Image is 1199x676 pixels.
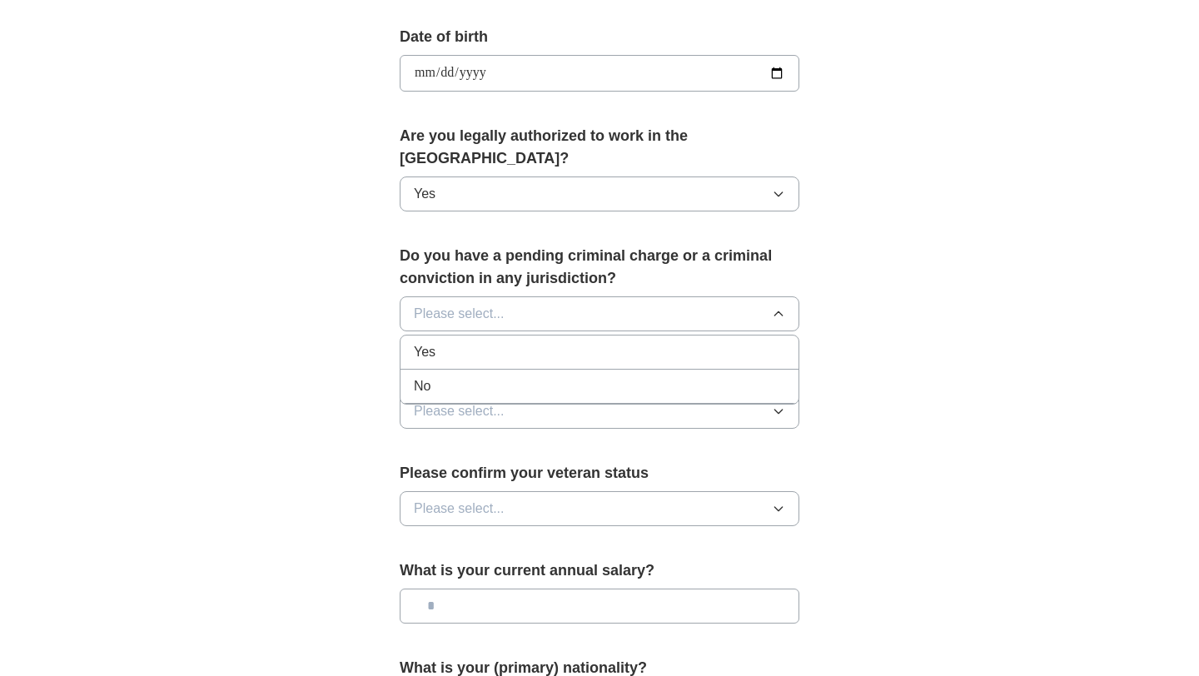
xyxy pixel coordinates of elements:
span: Please select... [414,304,505,324]
button: Please select... [400,394,799,429]
label: Do you have a pending criminal charge or a criminal conviction in any jurisdiction? [400,245,799,290]
label: What is your current annual salary? [400,559,799,582]
button: Please select... [400,491,799,526]
button: Yes [400,176,799,211]
label: Date of birth [400,26,799,48]
button: Please select... [400,296,799,331]
span: Yes [414,342,435,362]
span: Please select... [414,499,505,519]
span: No [414,376,430,396]
span: Please select... [414,401,505,421]
span: Yes [414,184,435,204]
label: Please confirm your veteran status [400,462,799,485]
label: Are you legally authorized to work in the [GEOGRAPHIC_DATA]? [400,125,799,170]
